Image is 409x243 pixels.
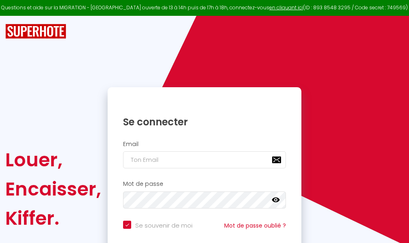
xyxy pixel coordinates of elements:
div: Kiffer. [5,204,101,233]
a: Mot de passe oublié ? [224,221,286,230]
div: Encaisser, [5,174,101,204]
h1: Se connecter [123,116,286,128]
h2: Mot de passe [123,181,286,187]
h2: Email [123,141,286,148]
a: en cliquant ici [269,4,303,11]
input: Ton Email [123,151,286,168]
img: SuperHote logo [5,24,66,39]
div: Louer, [5,145,101,174]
